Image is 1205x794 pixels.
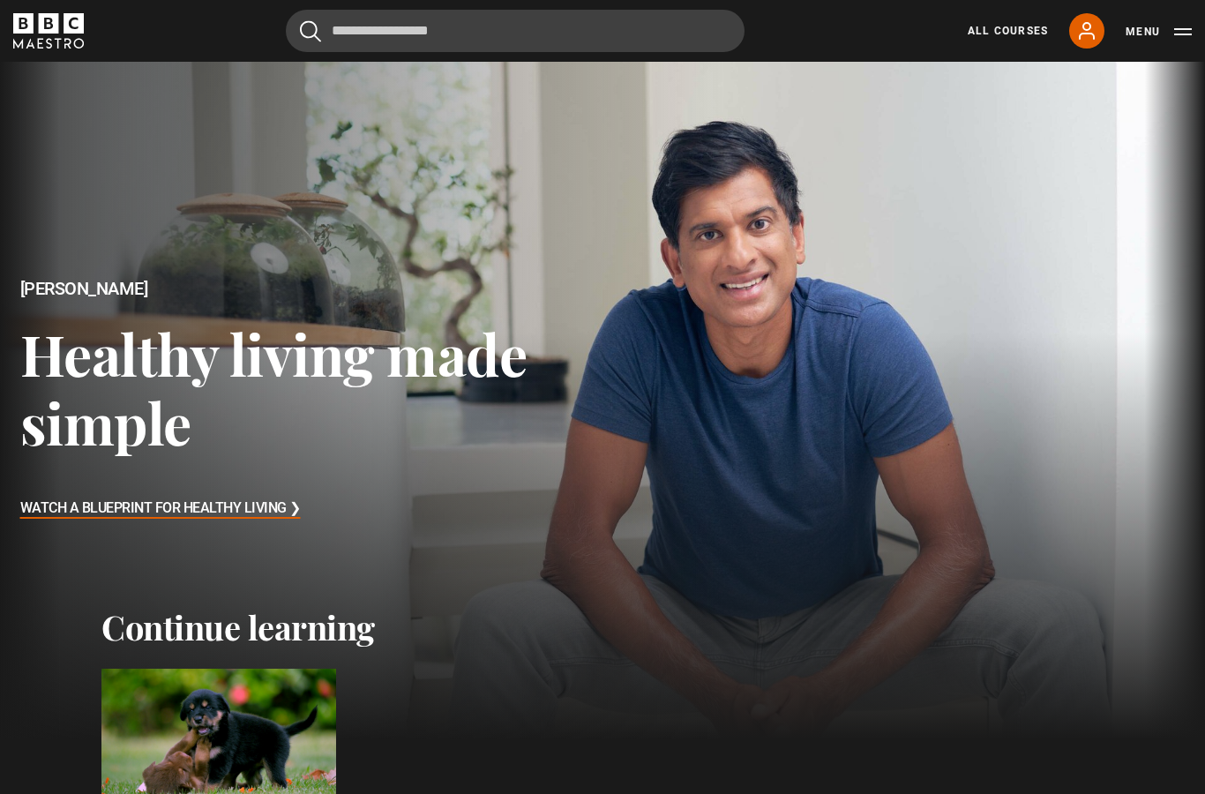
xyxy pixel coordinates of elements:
a: All Courses [968,23,1048,39]
svg: BBC Maestro [13,13,84,49]
h2: Continue learning [101,607,1104,648]
h2: [PERSON_NAME] [20,279,603,299]
h3: Watch A Blueprint for Healthy Living ❯ [20,496,301,522]
input: Search [286,10,745,52]
button: Submit the search query [300,20,321,42]
h3: Healthy living made simple [20,319,603,456]
button: Toggle navigation [1126,23,1192,41]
